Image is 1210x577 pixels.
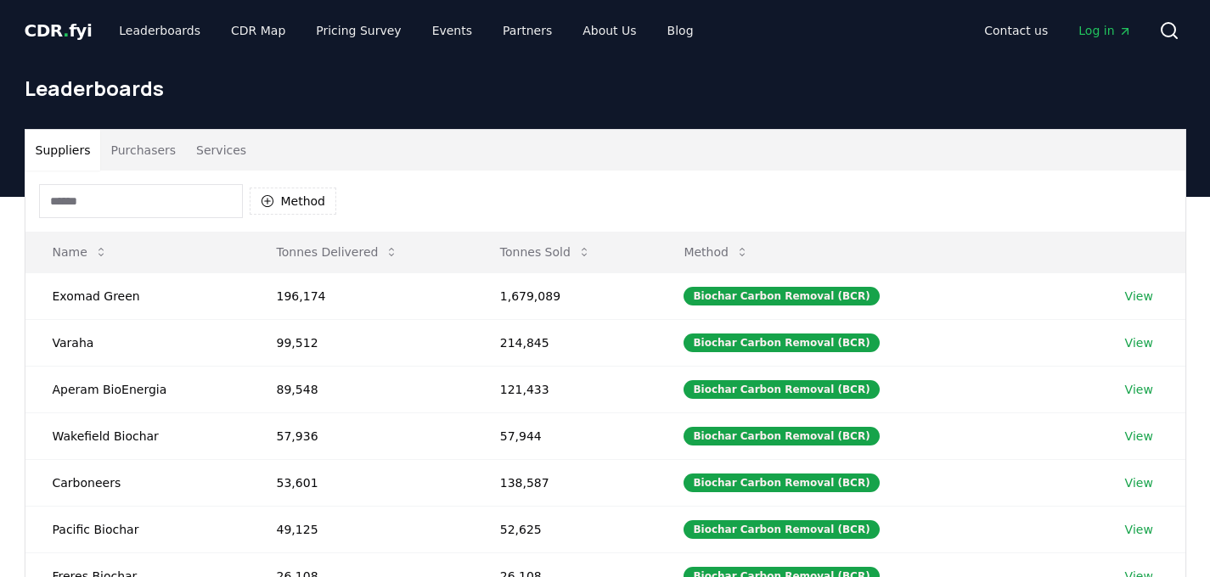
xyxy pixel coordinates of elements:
[1125,474,1153,491] a: View
[25,272,250,319] td: Exomad Green
[1065,15,1145,46] a: Log in
[250,319,473,366] td: 99,512
[25,319,250,366] td: Varaha
[1125,334,1153,351] a: View
[217,15,299,46] a: CDR Map
[473,366,657,412] td: 121,433
[25,506,250,552] td: Pacific Biochar
[684,473,879,492] div: Biochar Carbon Removal (BCR)
[63,20,69,41] span: .
[263,235,413,269] button: Tonnes Delivered
[487,235,605,269] button: Tonnes Sold
[684,427,879,445] div: Biochar Carbon Removal (BCR)
[39,235,121,269] button: Name
[1125,381,1153,398] a: View
[1125,428,1153,445] a: View
[250,188,337,215] button: Method
[1078,22,1131,39] span: Log in
[250,272,473,319] td: 196,174
[250,366,473,412] td: 89,548
[25,130,101,171] button: Suppliers
[473,459,657,506] td: 138,587
[473,319,657,366] td: 214,845
[670,235,763,269] button: Method
[25,20,93,41] span: CDR fyi
[250,506,473,552] td: 49,125
[250,412,473,459] td: 57,936
[250,459,473,506] td: 53,601
[302,15,414,46] a: Pricing Survey
[25,412,250,459] td: Wakefield Biochar
[971,15,1061,46] a: Contact us
[569,15,650,46] a: About Us
[25,19,93,42] a: CDR.fyi
[473,272,657,319] td: 1,679,089
[105,15,214,46] a: Leaderboards
[489,15,566,46] a: Partners
[105,15,706,46] nav: Main
[684,333,879,352] div: Biochar Carbon Removal (BCR)
[25,75,1186,102] h1: Leaderboards
[971,15,1145,46] nav: Main
[684,380,879,399] div: Biochar Carbon Removal (BCR)
[186,130,256,171] button: Services
[25,459,250,506] td: Carboneers
[684,520,879,539] div: Biochar Carbon Removal (BCR)
[684,287,879,305] div: Biochar Carbon Removal (BCR)
[100,130,186,171] button: Purchasers
[1125,521,1153,538] a: View
[473,412,657,459] td: 57,944
[419,15,486,46] a: Events
[654,15,707,46] a: Blog
[1125,288,1153,305] a: View
[25,366,250,412] td: Aperam BioEnergia
[473,506,657,552] td: 52,625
